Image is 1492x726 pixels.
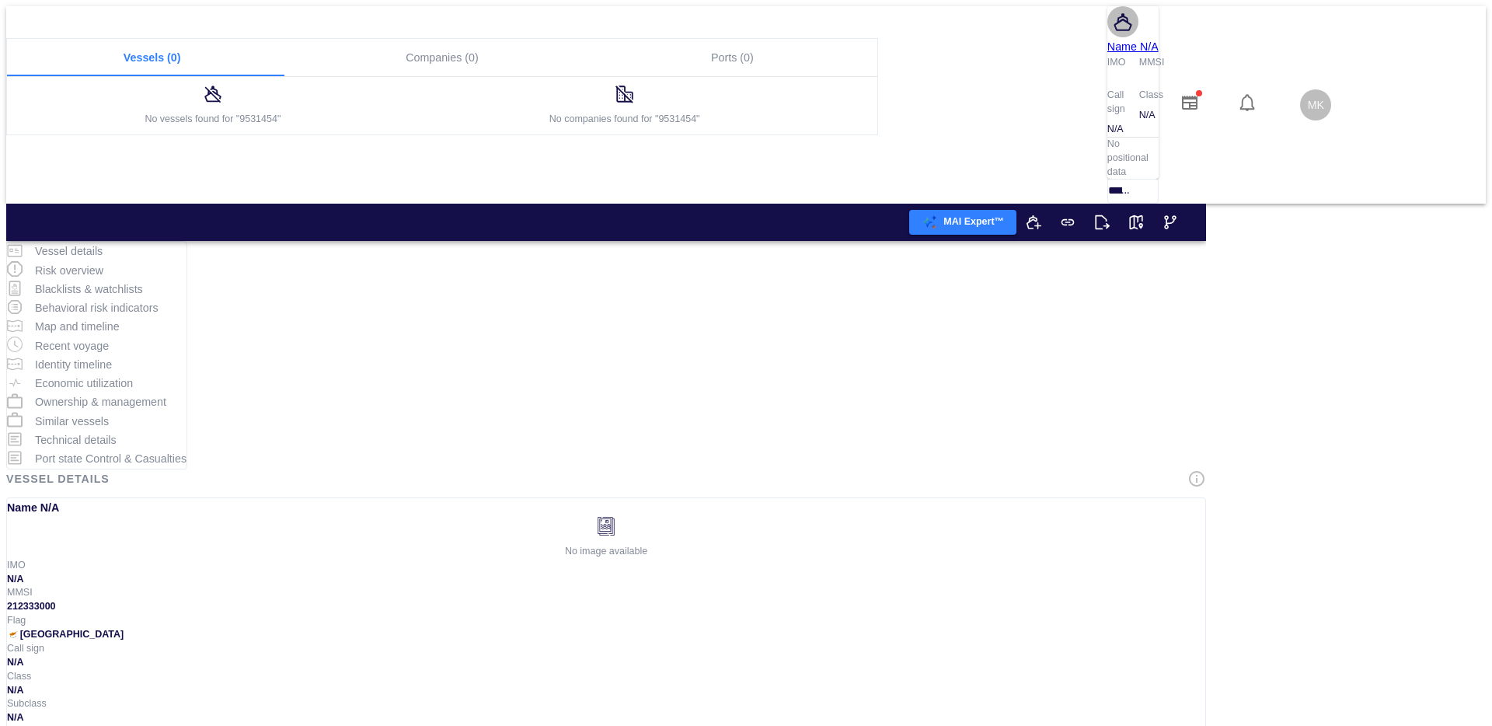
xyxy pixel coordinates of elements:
[35,431,117,449] p: Technical details
[597,48,868,67] p: Ports (0)
[7,586,33,600] p: MMSI
[565,546,647,557] span: No image available
[35,412,109,431] p: Similar vessels
[943,215,1004,229] p: MAI Expert™
[1308,99,1324,111] span: MK
[7,337,109,355] button: Recent voyage
[7,614,26,628] p: Flag
[20,629,124,640] span: [GEOGRAPHIC_DATA]
[7,261,103,280] button: Risk overview
[35,355,112,374] p: Identity timeline
[1107,138,1159,180] p: No positional data
[7,697,47,711] p: Subclass
[7,449,186,468] button: Port state Control & Casualties
[7,684,1205,698] div: N/A
[35,374,133,393] p: Economic utilization
[35,280,143,298] p: Blacklists & watchlists
[7,670,31,684] p: Class
[549,113,700,127] p: No companies found for "9531454"
[6,469,110,488] div: Vessel details
[7,412,109,431] button: Similar vessels
[7,355,112,374] button: Identity timeline
[7,656,1205,670] div: N/A
[7,280,143,298] button: Blacklists & watchlists
[145,113,281,127] p: No vessels found for "9531454"
[7,414,109,427] a: Similar vessels
[1051,205,1085,239] button: Get link
[7,394,166,407] a: Ownership & management
[1119,205,1153,239] button: View on map
[306,48,577,67] p: Companies (0)
[7,374,133,393] button: Economic utilization
[7,317,120,336] button: Map and timeline
[7,300,159,313] a: Behavioral risk indicators
[7,642,44,656] p: Call sign
[7,357,112,370] a: Identity timeline
[1107,56,1126,70] p: IMO
[7,298,159,317] button: Behavioral risk indicators
[1426,656,1480,714] iframe: Chat
[7,498,1205,517] div: Name N/A
[1085,205,1119,239] button: Export report
[7,574,24,585] span: N/A
[35,242,103,260] p: Vessel details
[1107,37,1159,56] a: Name N/A
[35,449,186,468] p: Port state Control & Casualties
[7,262,103,275] a: Risk overview
[1238,93,1257,117] div: Notification center
[7,559,26,573] p: IMO
[7,451,186,464] a: Port state Control & Casualties
[35,298,159,317] p: Behavioral risk indicators
[7,600,1205,614] div: 212333000
[1139,109,1159,123] div: N/A
[909,210,1016,235] button: MAI Expert™
[7,281,143,295] a: Blacklists & watchlists
[7,431,117,449] button: Technical details
[35,393,166,411] p: Ownership & management
[35,337,109,355] p: Recent voyage
[7,243,103,257] a: Vessel details
[1107,123,1127,137] div: N/A
[35,317,120,336] p: Map and timeline
[7,375,133,389] a: Economic utilization
[7,242,103,260] button: Vessel details
[1298,87,1333,123] button: MK
[7,711,1205,725] div: N/A
[1153,205,1187,239] button: Visual Link Analysis
[1016,205,1051,239] button: Add to vessel list
[7,393,166,411] button: Ownership & management
[1139,89,1163,103] p: Class
[7,337,109,351] a: Recent voyage
[16,48,288,67] p: Vessels (0)
[1139,56,1165,70] p: MMSI
[7,432,117,445] a: Technical details
[7,319,120,332] a: Map and timeline
[1107,89,1127,117] p: Call sign
[35,261,103,280] p: Risk overview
